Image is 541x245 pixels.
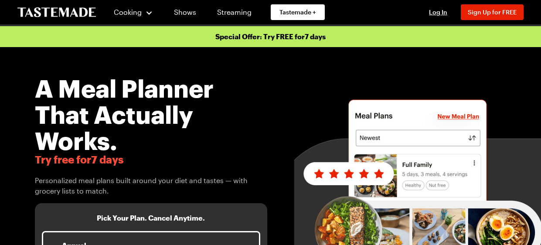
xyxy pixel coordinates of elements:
[421,8,456,17] button: Log In
[114,8,142,16] span: Cooking
[113,2,153,23] button: Cooking
[35,153,267,166] span: Try free for 7 days
[271,4,325,20] a: Tastemade +
[35,175,267,196] span: Personalized meal plans built around your diet and tastes — with grocery lists to match.
[17,7,96,17] a: To Tastemade Home Page
[468,8,517,16] span: Sign Up for FREE
[429,8,447,16] span: Log In
[35,75,267,153] h1: A Meal Planner That Actually Works.
[461,4,524,20] button: Sign Up for FREE
[279,8,316,17] span: Tastemade +
[97,214,205,222] h3: Pick Your Plan. Cancel Anytime.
